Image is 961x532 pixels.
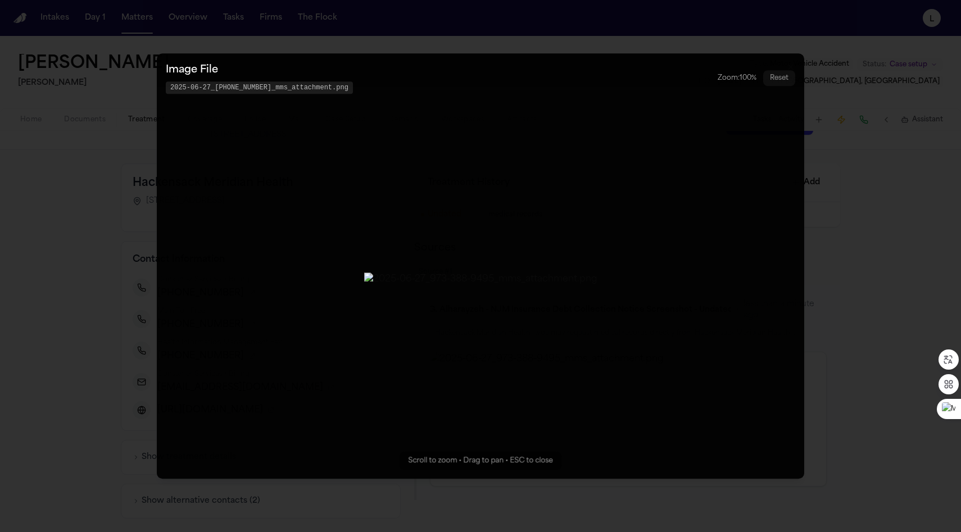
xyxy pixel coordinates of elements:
div: Zoom: 100 % [718,74,756,83]
img: 2025-06-27_973-388-9495_mms_attachment.png [364,273,597,287]
h3: Image File [166,62,353,78]
button: Reset [763,70,795,86]
button: Zoomable image viewer. Use mouse wheel to zoom, drag to pan, or press R to reset. [157,53,804,479]
span: 2025-06-27_[PHONE_NUMBER]_mms_attachment.png [166,81,353,94]
div: Scroll to zoom • Drag to pan • ESC to close [400,452,562,470]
